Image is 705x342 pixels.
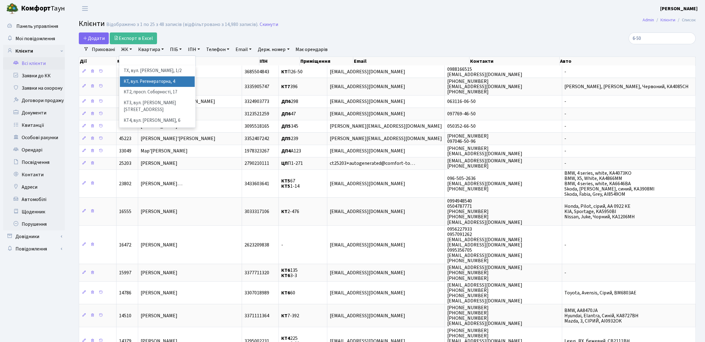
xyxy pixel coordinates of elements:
span: 096-505-2636 [EMAIL_ADDRESS][DOMAIN_NAME] [PHONE_NUMBER] [447,175,523,192]
a: Посвідчення [3,156,65,169]
input: Пошук... [629,32,696,44]
span: [EMAIL_ADDRESS][DOMAIN_NAME] [PHONE_NUMBER] [PHONE_NUMBER] [EMAIL_ADDRESS][DOMAIN_NAME] [447,282,523,304]
a: Email [233,44,254,55]
span: - [565,111,567,118]
span: [EMAIL_ADDRESS][DOMAIN_NAME] [PHONE_NUMBER] [PHONE_NUMBER] [447,264,523,281]
a: Панель управління [3,20,65,32]
a: Всі клієнти [3,57,65,70]
a: Довідники [3,230,65,243]
div: Відображено з 1 по 25 з 48 записів (відфільтровано з 14,980 записів). [106,22,258,28]
span: 298 [281,98,298,105]
span: - [565,123,567,130]
b: ДП5 [281,135,291,142]
span: [EMAIL_ADDRESS][DOMAIN_NAME] [330,242,405,248]
a: Мої повідомлення [3,32,65,45]
th: Приміщення [300,57,353,66]
span: 60 [281,289,295,296]
span: 2790210111 [244,160,269,167]
span: [PHONE_NUMBER] 097046-50-96 [447,133,489,145]
span: 063116-06-50 [447,98,476,105]
span: Додати [83,35,105,42]
span: 33049 [119,148,131,155]
span: 25203 [119,160,131,167]
span: - [565,160,567,167]
span: 3033317106 [244,208,269,215]
span: 7-392 [281,312,299,319]
span: Клієнти [79,18,105,29]
a: Повідомлення [3,243,65,255]
b: Комфорт [21,3,51,13]
a: Квартира [136,44,166,55]
span: 14786 [119,289,131,296]
span: 14510 [119,312,131,319]
th: # [117,57,141,66]
img: logo.png [6,2,19,15]
span: [EMAIL_ADDRESS][DOMAIN_NAME] [330,289,405,296]
span: [PERSON_NAME][EMAIL_ADDRESS][DOMAIN_NAME] [330,135,442,142]
span: [PHONE_NUMBER] [EMAIL_ADDRESS][DOMAIN_NAME] [447,145,523,157]
th: Дії [79,57,117,66]
span: 16555 [119,208,131,215]
span: [PERSON_NAME]… [141,180,182,187]
a: Скинути [260,22,278,28]
span: А123 [281,148,301,155]
span: [EMAIL_ADDRESS][DOMAIN_NAME] [330,83,405,90]
span: 3123521259 [244,111,269,118]
span: - [565,242,567,248]
li: КТ4, вул. [PERSON_NAME], 6 [120,115,195,126]
span: Honda, Pilot, сірий, АА 0922 КЕ KIA, Sportage, KA5950BI Nissan, Juke, Чорний, КА1206МН [565,203,635,220]
span: ct25203+autogenerated@comfort-to… [330,160,415,167]
span: 45223 [119,135,131,142]
span: 3352407242 [244,135,269,142]
b: [PERSON_NAME] [660,5,698,12]
span: 0956227933 0957091262 [EMAIL_ADDRESS][DOMAIN_NAME] [EMAIL_ADDRESS][DOMAIN_NAME] 0995356705 [EMAIL... [447,226,523,264]
span: 1978323267 [244,148,269,155]
span: 3685504843 [244,68,269,75]
span: - [565,148,567,155]
span: 239 [281,135,298,142]
span: 050352-66-50 [447,123,476,130]
span: - [565,98,567,105]
a: Має орендарів [293,44,330,55]
span: [PHONE_NUMBER] [EMAIL_ADDRESS][DOMAIN_NAME] [PHONE_NUMBER] [447,78,523,95]
span: П26-50 [281,68,303,75]
th: ПІБ [141,57,259,66]
span: 3095518165 [244,123,269,130]
span: 135 3-3 [281,267,298,279]
b: КТ6 [281,289,290,296]
span: Панель управління [16,23,58,30]
a: Особові рахунки [3,131,65,144]
a: Додати [79,32,109,44]
span: [EMAIL_ADDRESS][DOMAIN_NAME] [330,148,405,155]
span: 345 [281,123,298,130]
b: ДП6 [281,111,291,118]
a: Admin [643,17,654,23]
span: [PERSON_NAME] [141,289,177,296]
span: [EMAIL_ADDRESS][DOMAIN_NAME] [330,270,405,276]
a: Приховані [89,44,117,55]
a: Контакти [3,169,65,181]
span: 3307018989 [244,289,269,296]
a: Квитанції [3,119,65,131]
li: КТ5, вул. [PERSON_NAME][STREET_ADDRESS] [120,126,195,143]
span: [EMAIL_ADDRESS][DOMAIN_NAME] [330,68,405,75]
li: ТХ, вул. [PERSON_NAME], 1/2 [120,66,195,76]
b: ДП5 [281,123,291,130]
span: П1-271 [281,160,303,167]
b: ЦП [281,160,288,167]
span: - [565,270,567,276]
span: [EMAIL_ADDRESS][DOMAIN_NAME] [PHONE_NUMBER] [447,157,523,169]
li: КТ, вул. Регенераторна, 4 [120,76,195,87]
span: BMW, AА8470JA Hyundai, Elantra, Синій, КА8727ВН Mazda, 3, СІРИЙ, AI0932OK [565,307,639,324]
span: 67 1-14 [281,177,299,190]
span: 2-476 [281,208,299,215]
span: [EMAIL_ADDRESS][DOMAIN_NAME] [330,180,405,187]
span: [PERSON_NAME] [141,270,177,276]
a: ІПН [185,44,202,55]
span: Мар'[PERSON_NAME] [141,148,188,155]
a: ПІБ [168,44,184,55]
span: 3377711320 [244,270,269,276]
span: 2623209838 [244,242,269,248]
span: [PERSON_NAME]'[PERSON_NAME] [141,135,215,142]
b: КТ5 [281,183,290,190]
